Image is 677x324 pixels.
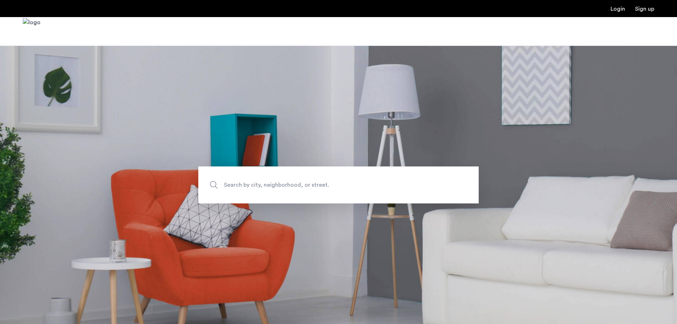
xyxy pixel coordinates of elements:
[635,6,654,12] a: Registration
[198,166,479,203] input: Apartment Search
[224,180,420,190] span: Search by city, neighborhood, or street.
[23,18,41,45] img: logo
[611,6,625,12] a: Login
[23,18,41,45] a: Cazamio Logo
